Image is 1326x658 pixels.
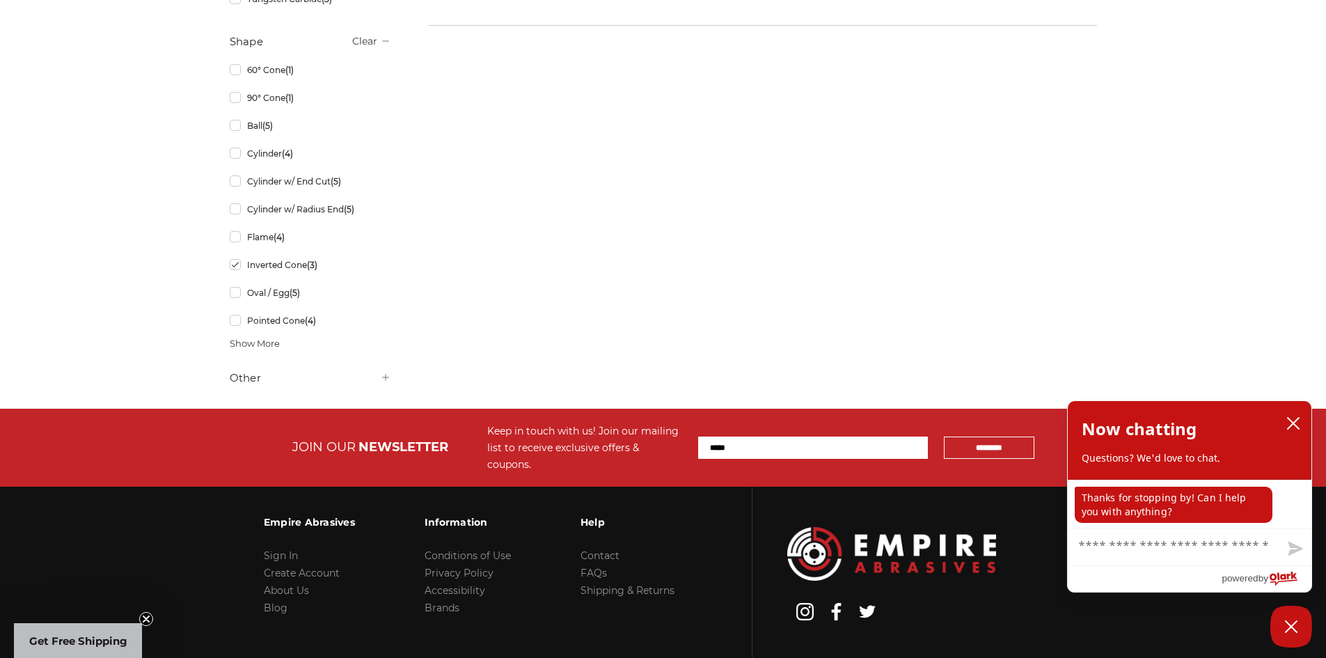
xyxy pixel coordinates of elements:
[264,602,287,614] a: Blog
[1222,570,1258,587] span: powered
[282,148,293,159] span: (4)
[1067,400,1312,593] div: olark chatbox
[581,508,674,537] h3: Help
[1277,533,1311,565] button: Send message
[230,281,391,305] a: Oval / Egg
[262,120,273,131] span: (5)
[230,337,280,351] span: Show More
[358,439,448,455] span: NEWSLETTER
[230,169,391,194] a: Cylinder w/ End Cut
[425,549,511,562] a: Conditions of Use
[230,370,391,386] h5: Other
[292,439,356,455] span: JOIN OUR
[264,508,355,537] h3: Empire Abrasives
[581,549,619,562] a: Contact
[1270,606,1312,648] button: Close Chatbox
[230,308,391,333] a: Pointed Cone
[352,35,377,47] a: Clear
[290,288,300,298] span: (5)
[29,634,127,648] span: Get Free Shipping
[139,612,153,626] button: Close teaser
[425,584,485,597] a: Accessibility
[1075,487,1272,523] p: Thanks for stopping by! Can I help you with anything?
[1068,480,1311,528] div: chat
[264,584,309,597] a: About Us
[264,567,340,579] a: Create Account
[1282,413,1304,434] button: close chatbox
[14,623,142,658] div: Get Free ShippingClose teaser
[307,260,317,270] span: (3)
[487,423,684,473] div: Keep in touch with us! Join our mailing list to receive exclusive offers & coupons.
[230,141,391,166] a: Cylinder
[285,65,294,75] span: (1)
[230,253,391,277] a: Inverted Cone
[425,602,459,614] a: Brands
[787,527,996,581] img: Empire Abrasives Logo Image
[1082,451,1297,465] p: Questions? We'd love to chat.
[230,86,391,110] a: 90° Cone
[344,204,354,214] span: (5)
[425,567,494,579] a: Privacy Policy
[1258,570,1268,587] span: by
[230,58,391,82] a: 60° Cone
[581,584,674,597] a: Shipping & Returns
[230,197,391,221] a: Cylinder w/ Radius End
[305,315,316,326] span: (4)
[425,508,511,537] h3: Information
[1222,566,1311,592] a: Powered by Olark
[1082,415,1197,443] h2: Now chatting
[230,225,391,249] a: Flame
[230,33,391,50] h5: Shape
[581,567,607,579] a: FAQs
[274,232,285,242] span: (4)
[264,549,298,562] a: Sign In
[230,113,391,138] a: Ball
[331,176,341,187] span: (5)
[285,93,294,103] span: (1)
